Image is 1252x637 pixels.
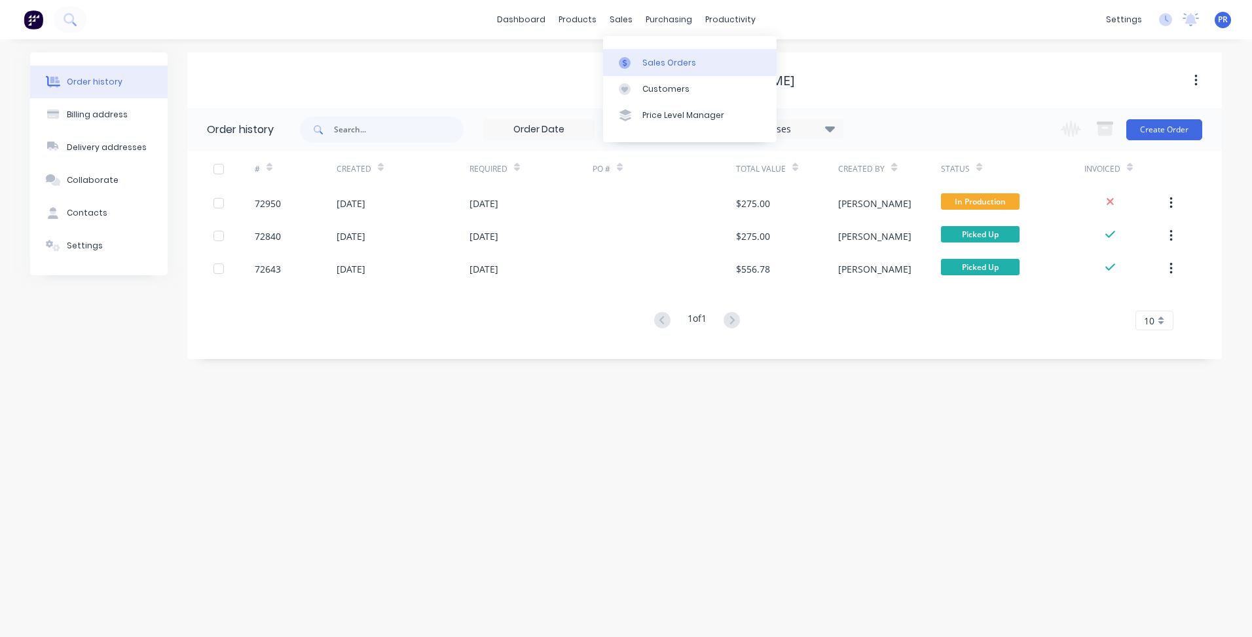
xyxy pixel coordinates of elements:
[1218,14,1228,26] span: PR
[67,76,122,88] div: Order history
[30,131,168,164] button: Delivery addresses
[838,163,885,175] div: Created By
[603,10,639,29] div: sales
[603,102,777,128] a: Price Level Manager
[337,229,365,243] div: [DATE]
[255,229,281,243] div: 72840
[941,151,1084,187] div: Status
[24,10,43,29] img: Factory
[639,10,699,29] div: purchasing
[30,164,168,197] button: Collaborate
[337,163,371,175] div: Created
[736,262,770,276] div: $556.78
[642,57,696,69] div: Sales Orders
[1099,10,1149,29] div: settings
[699,10,762,29] div: productivity
[736,163,786,175] div: Total Value
[255,151,337,187] div: #
[469,229,498,243] div: [DATE]
[67,174,119,186] div: Collaborate
[490,10,552,29] a: dashboard
[67,240,103,252] div: Settings
[30,197,168,229] button: Contacts
[337,262,365,276] div: [DATE]
[593,151,736,187] div: PO #
[733,122,843,136] div: 17 Statuses
[207,122,274,138] div: Order history
[941,163,970,175] div: Status
[469,163,507,175] div: Required
[255,163,260,175] div: #
[334,117,464,143] input: Search...
[838,151,940,187] div: Created By
[255,197,281,210] div: 72950
[469,197,498,210] div: [DATE]
[1084,151,1166,187] div: Invoiced
[688,311,707,330] div: 1 of 1
[941,193,1020,210] span: In Production
[255,262,281,276] div: 72643
[67,142,147,153] div: Delivery addresses
[1084,163,1120,175] div: Invoiced
[736,197,770,210] div: $275.00
[642,83,690,95] div: Customers
[736,229,770,243] div: $275.00
[593,163,610,175] div: PO #
[838,262,911,276] div: [PERSON_NAME]
[30,66,168,98] button: Order history
[941,226,1020,242] span: Picked Up
[67,207,107,219] div: Contacts
[642,109,724,121] div: Price Level Manager
[30,98,168,131] button: Billing address
[337,197,365,210] div: [DATE]
[603,49,777,75] a: Sales Orders
[484,120,594,140] input: Order Date
[1144,314,1154,328] span: 10
[941,259,1020,275] span: Picked Up
[552,10,603,29] div: products
[469,262,498,276] div: [DATE]
[67,109,128,121] div: Billing address
[838,197,911,210] div: [PERSON_NAME]
[337,151,469,187] div: Created
[1126,119,1202,140] button: Create Order
[838,229,911,243] div: [PERSON_NAME]
[469,151,593,187] div: Required
[30,229,168,262] button: Settings
[603,76,777,102] a: Customers
[736,151,838,187] div: Total Value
